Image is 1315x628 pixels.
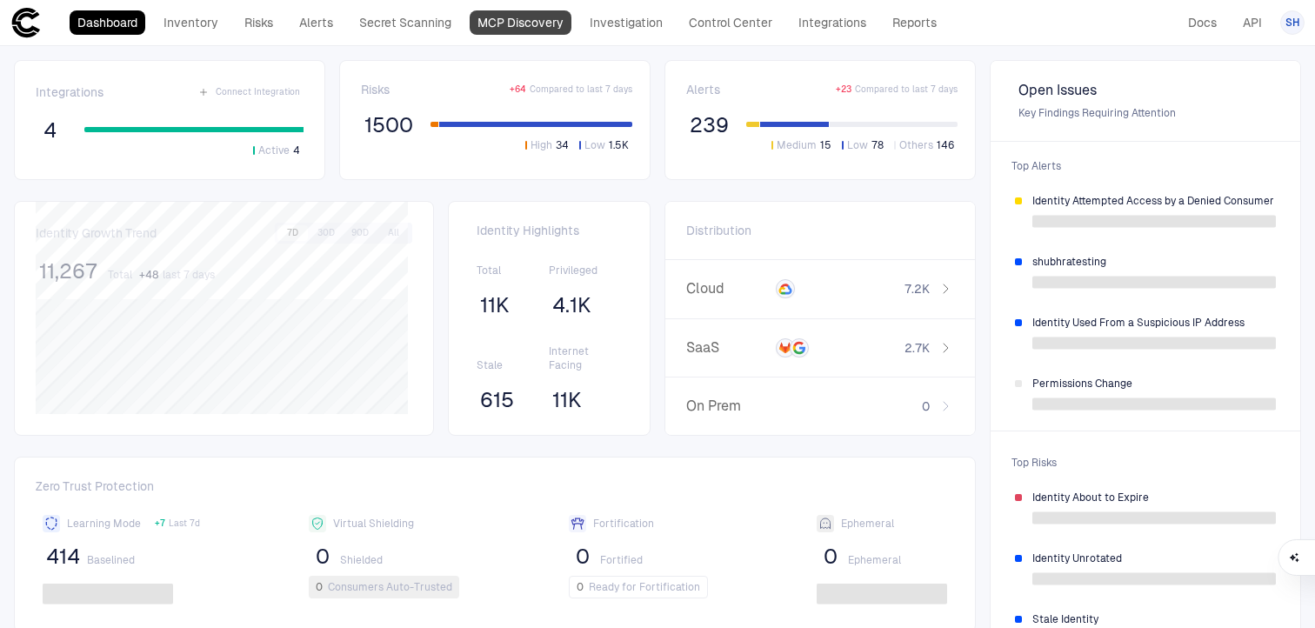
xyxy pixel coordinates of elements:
[530,84,632,96] span: Compared to last 7 days
[87,553,135,567] span: Baselined
[686,398,769,415] span: On Prem
[589,580,700,594] span: Ready for Fortification
[871,138,884,152] span: 78
[549,291,595,319] button: 4.1K
[43,543,83,571] button: 414
[569,543,597,571] button: 0
[36,478,954,501] span: Zero Trust Protection
[686,280,769,297] span: Cloud
[216,86,300,98] span: Connect Integration
[1032,316,1276,330] span: Identity Used From a Suspicious IP Address
[36,257,101,285] button: 11,267
[477,291,513,319] button: 11K
[309,543,337,571] button: 0
[1001,149,1290,184] span: Top Alerts
[841,517,894,531] span: Ephemeral
[250,143,304,158] button: Active4
[1032,194,1276,208] span: Identity Attempted Access by a Denied Consumer
[686,82,720,97] span: Alerts
[156,10,226,35] a: Inventory
[686,111,732,139] button: 239
[686,223,751,238] span: Distribution
[584,138,605,152] span: Low
[155,518,165,530] span: + 7
[609,138,629,152] span: 1.5K
[361,82,390,97] span: Risks
[904,340,930,356] span: 2.7K
[169,518,200,530] span: Last 7d
[277,225,308,241] button: 7D
[67,517,141,531] span: Learning Mode
[569,576,708,598] button: 0Ready for Fortification
[922,398,930,414] span: 0
[593,517,654,531] span: Fortification
[577,580,584,594] span: 0
[1235,10,1270,35] a: API
[316,544,330,570] span: 0
[477,386,517,414] button: 615
[686,339,769,357] span: SaaS
[690,112,729,138] span: 239
[820,138,831,152] span: 15
[836,84,851,96] span: + 23
[293,144,300,157] span: 4
[847,138,868,152] span: Low
[549,264,622,277] span: Privileged
[1180,10,1225,35] a: Docs
[480,387,514,413] span: 615
[1001,445,1290,480] span: Top Risks
[364,112,413,138] span: 1500
[477,358,550,372] span: Stale
[768,137,835,153] button: Medium15
[549,344,622,372] span: Internet Facing
[378,225,410,241] button: All
[1018,82,1272,99] span: Open Issues
[36,225,157,241] span: Identity Growth Trend
[139,268,159,282] span: + 48
[552,292,591,318] span: 4.1K
[70,10,145,35] a: Dashboard
[1280,10,1305,35] button: SH
[351,10,459,35] a: Secret Scanning
[480,292,510,318] span: 11K
[522,137,572,153] button: High34
[848,553,901,567] span: Ephemeral
[163,268,215,282] span: last 7 days
[817,543,844,571] button: 0
[340,553,383,567] span: Shielded
[855,84,958,96] span: Compared to last 7 days
[904,281,930,297] span: 7.2K
[470,10,571,35] a: MCP Discovery
[477,264,550,277] span: Total
[36,117,63,144] button: 4
[1285,16,1300,30] span: SH
[549,386,585,414] button: 11K
[108,268,132,282] span: Total
[1032,255,1276,269] span: shubhratesting
[681,10,780,35] a: Control Center
[777,138,817,152] span: Medium
[43,117,57,144] span: 4
[556,138,569,152] span: 34
[1018,106,1272,120] span: Key Findings Requiring Attention
[576,137,632,153] button: Low1.5K
[824,544,838,570] span: 0
[552,387,582,413] span: 11K
[1032,612,1276,626] span: Stale Identity
[884,10,945,35] a: Reports
[1032,551,1276,565] span: Identity Unrotated
[258,144,290,157] span: Active
[600,553,643,567] span: Fortified
[195,82,304,103] button: Connect Integration
[838,137,887,153] button: Low78
[477,223,622,238] span: Identity Highlights
[46,544,80,570] span: 414
[310,225,342,241] button: 30D
[510,84,526,96] span: + 64
[333,517,414,531] span: Virtual Shielding
[361,111,417,139] button: 1500
[791,10,874,35] a: Integrations
[531,138,552,152] span: High
[344,225,376,241] button: 90D
[582,10,671,35] a: Investigation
